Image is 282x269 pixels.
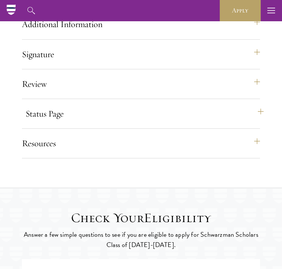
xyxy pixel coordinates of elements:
button: Resources [22,134,260,152]
button: Additional Information [22,15,260,33]
button: Signature [22,45,260,63]
h2: Check Your Eligibility [22,210,260,226]
button: Status Page [26,105,264,122]
button: Review [22,75,260,93]
p: Answer a few simple questions to see if you are eligible to apply for Schwarzman Scholars Class o... [22,229,260,250]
